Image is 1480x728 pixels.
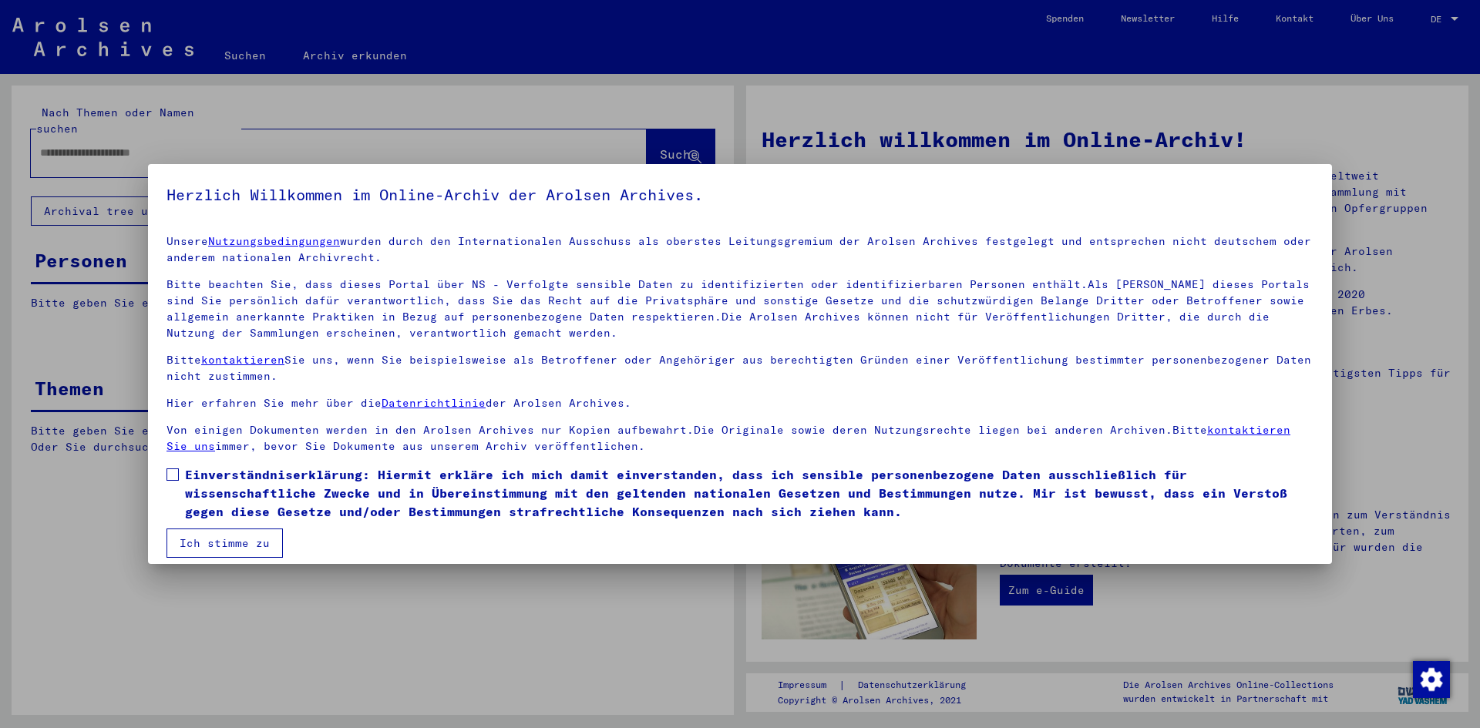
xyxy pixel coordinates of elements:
[166,423,1290,453] a: kontaktieren Sie uns
[166,422,1313,455] p: Von einigen Dokumenten werden in den Arolsen Archives nur Kopien aufbewahrt.Die Originale sowie d...
[1413,661,1450,698] img: Zustimmung ändern
[208,234,340,248] a: Nutzungsbedingungen
[166,395,1313,411] p: Hier erfahren Sie mehr über die der Arolsen Archives.
[166,277,1313,341] p: Bitte beachten Sie, dass dieses Portal über NS - Verfolgte sensible Daten zu identifizierten oder...
[166,233,1313,266] p: Unsere wurden durch den Internationalen Ausschuss als oberstes Leitungsgremium der Arolsen Archiv...
[185,465,1313,521] span: Einverständniserklärung: Hiermit erkläre ich mich damit einverstanden, dass ich sensible personen...
[1412,660,1449,697] div: Zustimmung ändern
[382,396,486,410] a: Datenrichtlinie
[166,183,1313,207] h5: Herzlich Willkommen im Online-Archiv der Arolsen Archives.
[201,353,284,367] a: kontaktieren
[166,528,283,558] button: Ich stimme zu
[166,352,1313,384] p: Bitte Sie uns, wenn Sie beispielsweise als Betroffener oder Angehöriger aus berechtigten Gründen ...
